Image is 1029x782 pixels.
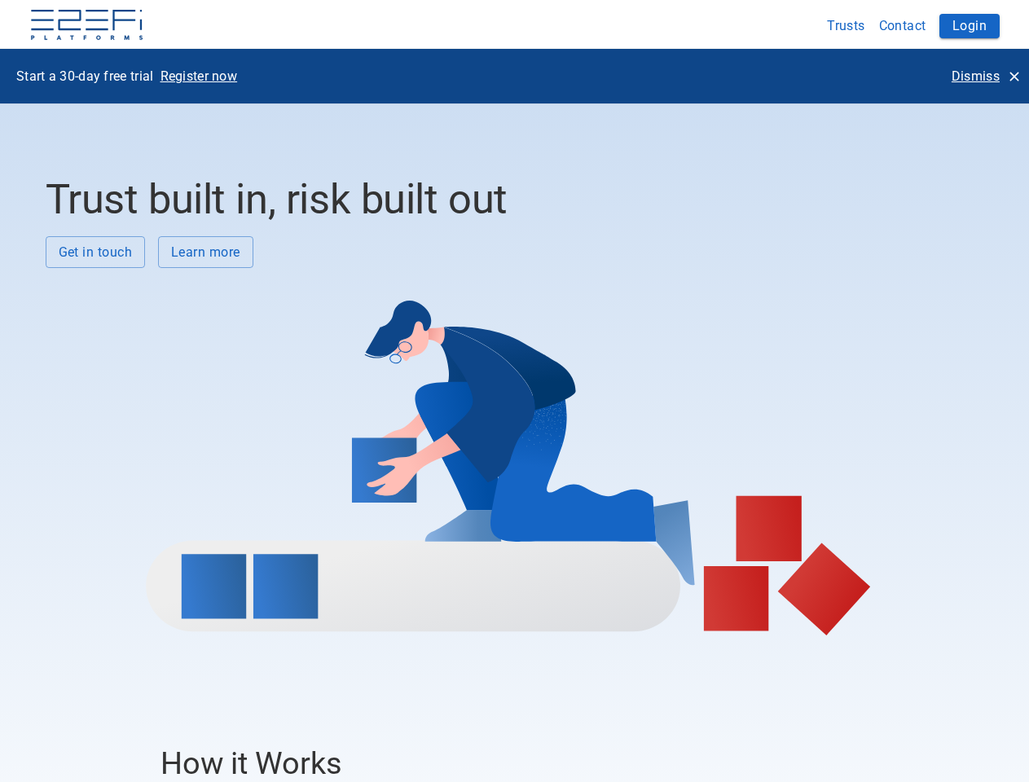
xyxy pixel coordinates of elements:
[952,67,1000,86] p: Dismiss
[158,236,253,268] button: Learn more
[16,67,154,86] p: Start a 30-day free trial
[46,236,146,268] button: Get in touch
[161,745,855,781] h3: How it Works
[161,67,238,86] p: Register now
[945,62,1026,90] button: Dismiss
[154,62,244,90] button: Register now
[46,175,972,223] h2: Trust built in, risk built out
